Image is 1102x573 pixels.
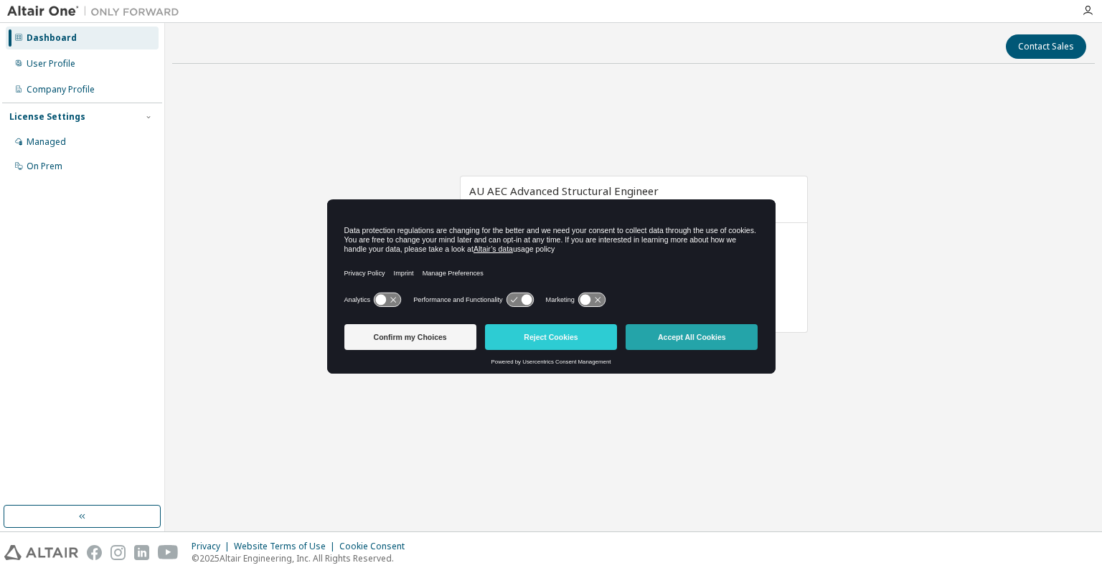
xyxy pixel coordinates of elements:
[110,545,126,560] img: instagram.svg
[27,32,77,44] div: Dashboard
[134,545,149,560] img: linkedin.svg
[87,545,102,560] img: facebook.svg
[4,545,78,560] img: altair_logo.svg
[469,184,659,198] span: AU AEC Advanced Structural Engineer
[27,136,66,148] div: Managed
[7,4,187,19] img: Altair One
[27,161,62,172] div: On Prem
[158,545,179,560] img: youtube.svg
[192,552,413,564] p: © 2025 Altair Engineering, Inc. All Rights Reserved.
[27,84,95,95] div: Company Profile
[339,541,413,552] div: Cookie Consent
[1006,34,1086,59] button: Contact Sales
[27,58,75,70] div: User Profile
[192,541,234,552] div: Privacy
[9,111,85,123] div: License Settings
[234,541,339,552] div: Website Terms of Use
